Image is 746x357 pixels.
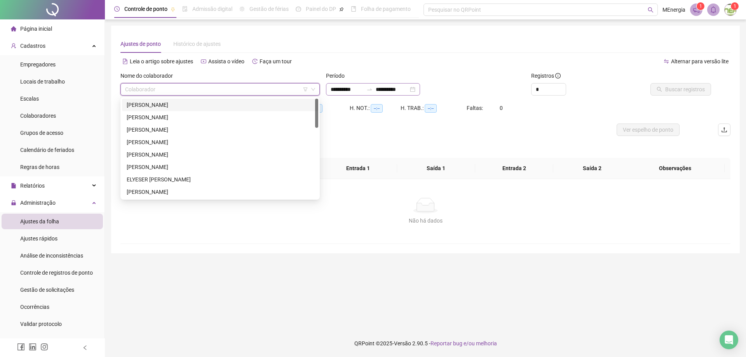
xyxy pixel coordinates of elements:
span: Registros [531,71,561,80]
span: Gestão de solicitações [20,287,74,293]
span: Escalas [20,96,39,102]
div: H. TRAB.: [401,104,467,113]
span: Leia o artigo sobre ajustes [130,58,193,64]
span: to [366,86,373,92]
span: Ajustes rápidos [20,235,58,242]
div: Open Intercom Messenger [720,331,738,349]
span: left [82,345,88,350]
span: Controle de ponto [124,6,167,12]
span: home [11,26,16,31]
div: [PERSON_NAME] [127,163,314,171]
span: file-text [122,59,128,64]
span: Ocorrências [20,304,49,310]
div: ELYESER [PERSON_NAME] [127,175,314,184]
span: Análise de inconsistências [20,253,83,259]
img: 32526 [725,4,736,16]
span: Administração [20,200,56,206]
span: Reportar bug e/ou melhoria [431,340,497,347]
div: [PERSON_NAME] [127,113,314,122]
span: Colaboradores [20,113,56,119]
label: Período [326,71,350,80]
span: Histórico de ajustes [173,41,221,47]
th: Observações [626,158,725,179]
span: Link para registro rápido [20,338,79,344]
button: Buscar registros [650,83,711,96]
span: file-done [182,6,188,12]
div: [PERSON_NAME] [127,138,314,146]
span: user-add [11,43,16,49]
div: ALEX BALDUINO LAGE [122,99,318,111]
span: lock [11,200,16,205]
span: notification [693,6,700,13]
span: history [252,59,258,64]
th: Saída 2 [553,158,631,179]
span: youtube [201,59,206,64]
span: Observações [632,164,718,172]
button: Ver espelho de ponto [617,124,680,136]
span: Ajustes da folha [20,218,59,225]
span: --:-- [425,104,437,113]
div: EDUARDO JOSE FIRMINO [122,161,318,173]
th: Saída 1 [397,158,475,179]
span: 0 [500,105,503,111]
span: Página inicial [20,26,52,32]
span: down [311,87,315,92]
sup: 1 [697,2,704,10]
span: instagram [40,343,48,351]
span: search [648,7,654,13]
span: dashboard [296,6,301,12]
span: Folha de pagamento [361,6,411,12]
span: Ajustes de ponto [120,41,161,47]
span: sun [239,6,245,12]
th: Entrada 1 [319,158,397,179]
span: upload [721,127,727,133]
span: file [11,183,16,188]
div: [PERSON_NAME] [127,101,314,109]
div: ELYESER PAULO MARQUES [122,173,318,186]
span: Grupos de acesso [20,130,63,136]
div: ALINE FURTADO DE SOUZA [122,111,318,124]
div: HE 3: [299,104,350,113]
th: Entrada 2 [475,158,553,179]
div: FLAVIO HENRIQUE PEREIRA [122,186,318,198]
sup: Atualize o seu contato no menu Meus Dados [731,2,739,10]
span: pushpin [339,7,344,12]
span: MEnergia [662,5,685,14]
div: [PERSON_NAME] [127,150,314,159]
div: [PERSON_NAME] [127,125,314,134]
span: 1 [699,3,702,9]
span: Controle de registros de ponto [20,270,93,276]
span: Versão [394,340,411,347]
span: swap [664,59,669,64]
div: ANDERSON LUIS DE MORAES [122,124,318,136]
span: Gestão de férias [249,6,289,12]
span: Assista o vídeo [208,58,244,64]
span: swap-right [366,86,373,92]
span: filter [303,87,308,92]
span: Locais de trabalho [20,78,65,85]
span: Validar protocolo [20,321,62,327]
span: clock-circle [114,6,120,12]
span: Cadastros [20,43,45,49]
span: Alternar para versão lite [671,58,729,64]
div: DIONYS RODRIGUES DE ASSIS [122,148,318,161]
span: Empregadores [20,61,56,68]
div: BRUNO SILVA NASCIMENTO [122,136,318,148]
span: linkedin [29,343,37,351]
span: Relatórios [20,183,45,189]
span: facebook [17,343,25,351]
footer: QRPoint © 2025 - 2.90.5 - [105,330,746,357]
span: pushpin [171,7,175,12]
span: Painel do DP [306,6,336,12]
label: Nome do colaborador [120,71,178,80]
span: Admissão digital [192,6,232,12]
span: info-circle [555,73,561,78]
div: [PERSON_NAME] [127,188,314,196]
div: Não há dados [130,216,721,225]
span: Faça um tour [260,58,292,64]
span: 1 [734,3,736,9]
div: H. NOT.: [350,104,401,113]
span: Regras de horas [20,164,59,170]
span: Faltas: [467,105,484,111]
span: Calendário de feriados [20,147,74,153]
